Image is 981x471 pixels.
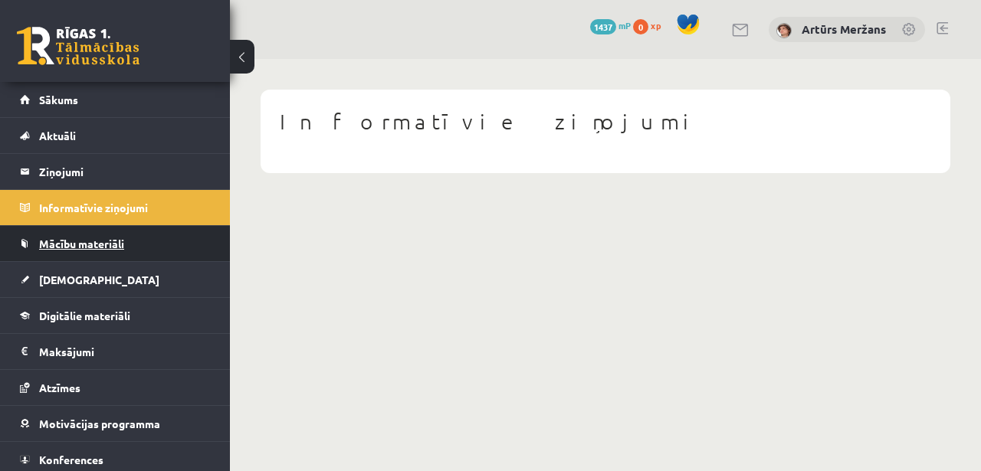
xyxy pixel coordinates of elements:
a: [DEMOGRAPHIC_DATA] [20,262,211,297]
span: Digitālie materiāli [39,309,130,322]
legend: Maksājumi [39,334,211,369]
span: Aktuāli [39,129,76,142]
a: 0 xp [633,19,668,31]
a: Rīgas 1. Tālmācības vidusskola [17,27,139,65]
a: Aktuāli [20,118,211,153]
span: xp [651,19,661,31]
span: mP [618,19,631,31]
span: Motivācijas programma [39,417,160,430]
a: Sākums [20,82,211,117]
a: Informatīvie ziņojumi [20,190,211,225]
legend: Ziņojumi [39,154,211,189]
a: Mācību materiāli [20,226,211,261]
span: Mācību materiāli [39,237,124,250]
span: [DEMOGRAPHIC_DATA] [39,273,159,286]
a: 1437 mP [590,19,631,31]
a: Maksājumi [20,334,211,369]
h1: Informatīvie ziņojumi [280,109,931,135]
a: Atzīmes [20,370,211,405]
a: Ziņojumi [20,154,211,189]
span: 1437 [590,19,616,34]
span: Sākums [39,93,78,106]
span: Atzīmes [39,381,80,394]
a: Digitālie materiāli [20,298,211,333]
a: Motivācijas programma [20,406,211,441]
legend: Informatīvie ziņojumi [39,190,211,225]
a: Artūrs Meržans [802,21,886,37]
img: Artūrs Meržans [776,23,792,38]
span: 0 [633,19,648,34]
span: Konferences [39,453,103,466]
